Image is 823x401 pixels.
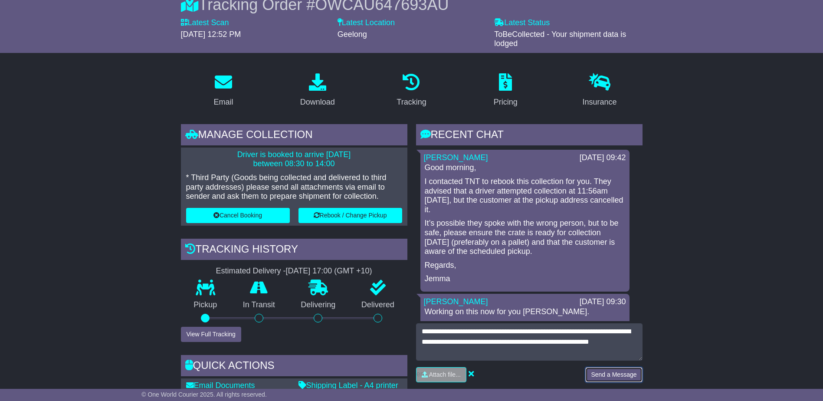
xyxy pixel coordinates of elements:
[425,177,625,214] p: I contacted TNT to rebook this collection for you. They advised that a driver attempted collectio...
[391,70,432,111] a: Tracking
[181,327,241,342] button: View Full Tracking
[298,381,398,390] a: Shipping Label - A4 printer
[213,96,233,108] div: Email
[181,239,407,262] div: Tracking history
[488,70,523,111] a: Pricing
[298,208,402,223] button: Rebook / Change Pickup
[181,18,229,28] label: Latest Scan
[425,274,625,284] p: Jemma
[494,96,518,108] div: Pricing
[181,124,407,148] div: Manage collection
[141,391,267,398] span: © One World Courier 2025. All rights reserved.
[425,261,625,270] p: Regards,
[181,355,407,378] div: Quick Actions
[186,381,255,390] a: Email Documents
[186,173,402,201] p: * Third Party (Goods being collected and delivered to third party addresses) please send all atta...
[494,18,550,28] label: Latest Status
[181,300,230,310] p: Pickup
[230,300,288,310] p: In Transit
[181,30,241,39] span: [DATE] 12:52 PM
[348,300,407,310] p: Delivered
[286,266,372,276] div: [DATE] 17:00 (GMT +10)
[416,124,643,148] div: RECENT CHAT
[300,96,335,108] div: Download
[181,266,407,276] div: Estimated Delivery -
[288,300,349,310] p: Delivering
[494,30,626,48] span: ToBeCollected - Your shipment data is lodged
[425,219,625,256] p: It’s possible they spoke with the wrong person, but to be safe, please ensure the crate is ready ...
[580,297,626,307] div: [DATE] 09:30
[425,307,625,317] p: Working on this now for you [PERSON_NAME].
[577,70,623,111] a: Insurance
[425,163,625,173] p: Good morning,
[585,367,642,382] button: Send a Message
[424,153,488,162] a: [PERSON_NAME]
[338,30,367,39] span: Geelong
[583,96,617,108] div: Insurance
[186,208,290,223] button: Cancel Booking
[424,297,488,306] a: [PERSON_NAME]
[186,150,402,169] p: Driver is booked to arrive [DATE] between 08:30 to 14:00
[580,153,626,163] div: [DATE] 09:42
[338,18,395,28] label: Latest Location
[397,96,426,108] div: Tracking
[295,70,341,111] a: Download
[208,70,239,111] a: Email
